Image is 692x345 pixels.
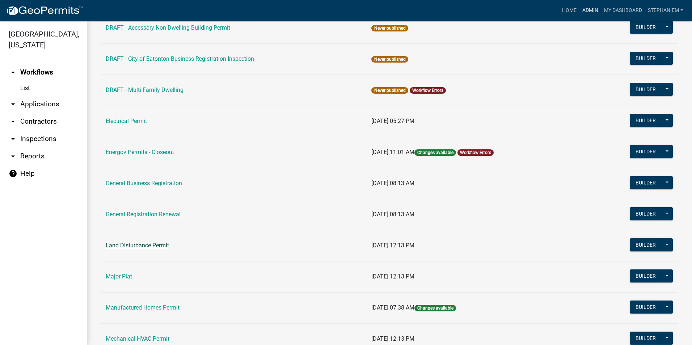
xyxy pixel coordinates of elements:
[412,88,443,93] a: Workflow Errors
[371,87,408,94] span: Never published
[630,21,662,34] button: Builder
[630,145,662,158] button: Builder
[106,180,182,187] a: General Business Registration
[106,242,169,249] a: Land Disturbance Permit
[9,100,17,108] i: arrow_drop_down
[630,332,662,345] button: Builder
[371,149,414,156] span: [DATE] 11:01 AM
[371,211,414,218] span: [DATE] 08:13 AM
[414,149,456,156] span: Changes available
[371,304,414,311] span: [DATE] 07:38 AM
[630,176,662,189] button: Builder
[630,83,662,96] button: Builder
[106,118,147,124] a: Electrical Permit
[630,52,662,65] button: Builder
[630,269,662,282] button: Builder
[645,4,686,17] a: StephanieM
[371,273,414,280] span: [DATE] 12:13 PM
[106,304,180,311] a: Manufactured Homes Permit
[630,301,662,314] button: Builder
[371,118,414,124] span: [DATE] 05:27 PM
[579,4,601,17] a: Admin
[371,56,408,63] span: Never published
[106,24,230,31] a: DRAFT - Accessory Non-Dwelling Building Permit
[460,150,491,155] a: Workflow Errors
[630,207,662,220] button: Builder
[9,117,17,126] i: arrow_drop_down
[559,4,579,17] a: Home
[371,180,414,187] span: [DATE] 08:13 AM
[371,335,414,342] span: [DATE] 12:13 PM
[630,114,662,127] button: Builder
[106,55,254,62] a: DRAFT - City of Eatonton Business Registration Inspection
[371,25,408,31] span: Never published
[601,4,645,17] a: My Dashboard
[630,238,662,251] button: Builder
[9,152,17,161] i: arrow_drop_down
[9,169,17,178] i: help
[371,242,414,249] span: [DATE] 12:13 PM
[106,86,183,93] a: DRAFT - Multi Family Dwelling
[106,273,132,280] a: Major Plat
[9,68,17,77] i: arrow_drop_up
[106,149,174,156] a: Energov Permits - Closeout
[106,335,169,342] a: Mechanical HVAC Permit
[9,135,17,143] i: arrow_drop_down
[414,305,456,311] span: Changes available
[106,211,181,218] a: General Registration Renewal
